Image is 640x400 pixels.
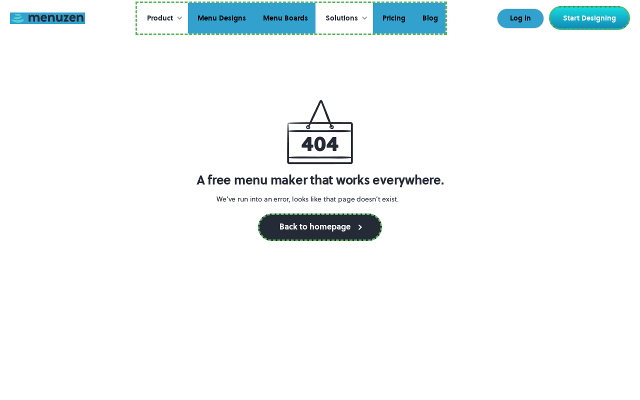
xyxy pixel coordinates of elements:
div: Solutions [325,13,358,24]
a: Back to homepage [258,213,382,241]
h1: A free menu maker that works everywhere. [196,173,444,187]
a: Blog [413,3,445,34]
div: Solutions [315,3,373,34]
p: We’ve run into an error, looks like that page doesn’t exist. [196,195,419,204]
div: Product [147,13,173,24]
div: Back to homepage [279,222,350,230]
a: Pricing [373,3,413,34]
a: Menu Designs [188,3,253,34]
a: Menu Boards [253,3,315,34]
a: Start Designing [549,6,630,30]
div: Product [137,3,188,34]
a: Log In [497,8,544,28]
